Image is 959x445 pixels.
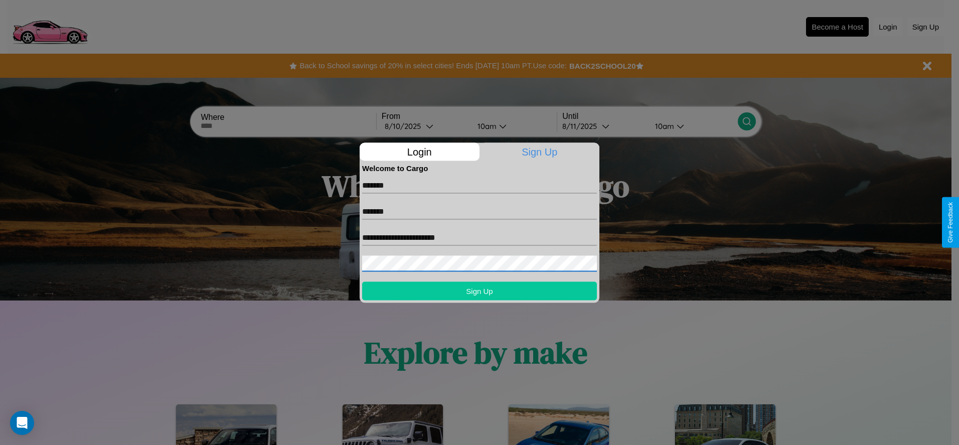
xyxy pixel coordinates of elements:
[480,142,600,161] p: Sign Up
[362,164,597,172] h4: Welcome to Cargo
[947,202,954,243] div: Give Feedback
[360,142,479,161] p: Login
[10,411,34,435] div: Open Intercom Messenger
[362,281,597,300] button: Sign Up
